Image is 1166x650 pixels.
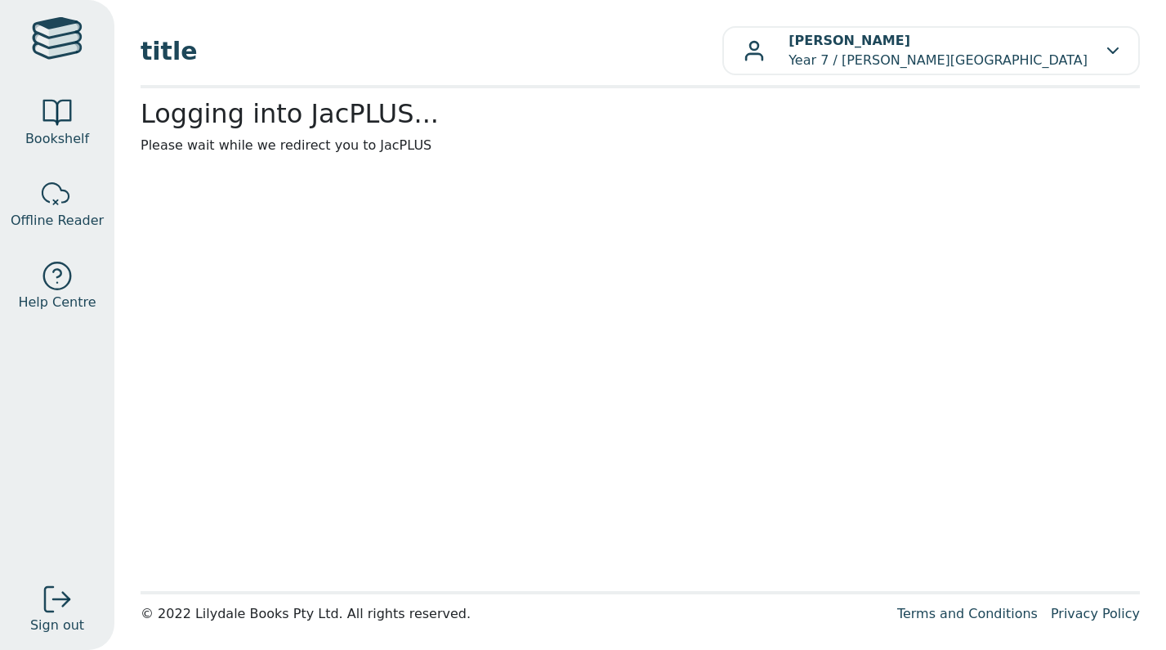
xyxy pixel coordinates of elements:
p: Year 7 / [PERSON_NAME][GEOGRAPHIC_DATA] [789,31,1088,70]
div: © 2022 Lilydale Books Pty Ltd. All rights reserved. [141,604,884,624]
a: Terms and Conditions [897,606,1038,621]
span: title [141,33,722,69]
a: Privacy Policy [1051,606,1140,621]
p: Please wait while we redirect you to JacPLUS [141,136,1140,155]
span: Sign out [30,616,84,635]
span: Help Centre [18,293,96,312]
h2: Logging into JacPLUS... [141,98,1140,129]
button: [PERSON_NAME]Year 7 / [PERSON_NAME][GEOGRAPHIC_DATA] [722,26,1140,75]
span: Offline Reader [11,211,104,231]
span: Bookshelf [25,129,89,149]
b: [PERSON_NAME] [789,33,910,48]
